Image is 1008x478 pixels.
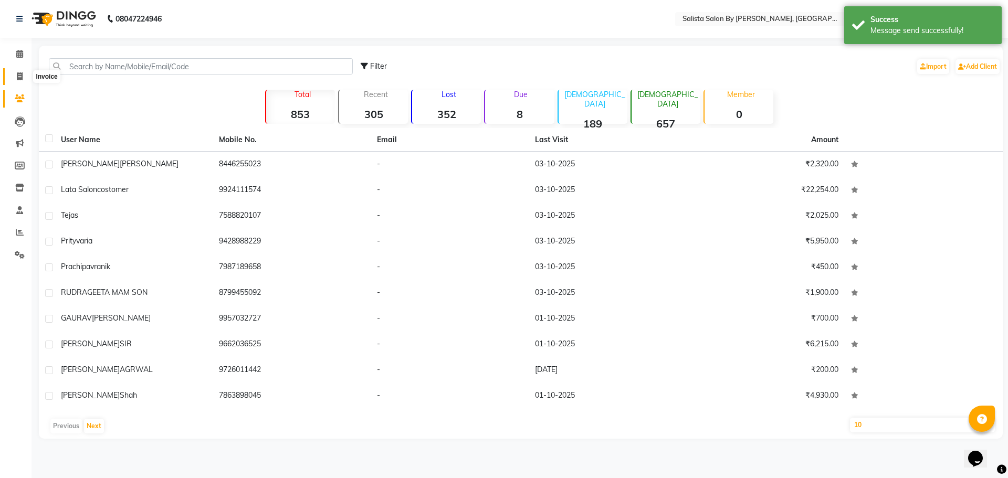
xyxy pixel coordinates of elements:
span: Filter [370,61,387,71]
td: 8799455092 [213,281,371,306]
span: lata salon [61,185,97,194]
span: GEETA MAM SON [87,288,148,297]
span: varia [76,236,92,246]
td: 9662036525 [213,332,371,358]
span: [PERSON_NAME] [61,365,120,374]
div: Success [870,14,994,25]
td: ₹200.00 [687,358,845,384]
td: 03-10-2025 [529,152,687,178]
td: 7588820107 [213,204,371,229]
td: 9726011442 [213,358,371,384]
td: 9428988229 [213,229,371,255]
span: prachi [61,262,82,271]
strong: 853 [266,108,335,121]
strong: 189 [559,117,627,130]
td: - [371,332,529,358]
b: 08047224946 [115,4,162,34]
td: ₹6,215.00 [687,332,845,358]
td: 7987189658 [213,255,371,281]
th: Mobile No. [213,128,371,152]
strong: 305 [339,108,408,121]
strong: 657 [632,117,700,130]
strong: 8 [485,108,554,121]
td: - [371,229,529,255]
span: [PERSON_NAME] [92,313,151,323]
td: ₹1,900.00 [687,281,845,306]
td: - [371,255,529,281]
td: ₹4,930.00 [687,384,845,409]
p: Recent [343,90,408,99]
td: - [371,384,529,409]
strong: 0 [705,108,773,121]
td: 8446255023 [213,152,371,178]
span: GAURAV [61,313,92,323]
input: Search by Name/Mobile/Email/Code [49,58,353,75]
td: 03-10-2025 [529,178,687,204]
span: SIR [120,339,132,348]
td: ₹2,320.00 [687,152,845,178]
td: - [371,281,529,306]
td: 01-10-2025 [529,332,687,358]
td: 7863898045 [213,384,371,409]
div: Message send successfully! [870,25,994,36]
td: - [371,358,529,384]
button: Next [84,419,104,433]
th: Amount [805,128,845,152]
td: ₹22,254.00 [687,178,845,204]
strong: 352 [412,108,481,121]
td: ₹2,025.00 [687,204,845,229]
td: - [371,204,529,229]
td: ₹700.00 [687,306,845,332]
img: logo [27,4,99,34]
p: Member [709,90,773,99]
span: AGRWAL [120,365,153,374]
a: Add Client [955,59,1000,74]
td: 9924111574 [213,178,371,204]
td: 03-10-2025 [529,255,687,281]
span: [PERSON_NAME] [61,339,120,348]
td: 01-10-2025 [529,384,687,409]
td: 9957032727 [213,306,371,332]
span: costomer [97,185,129,194]
th: User Name [55,128,213,152]
span: pavranik [82,262,110,271]
th: Last Visit [529,128,687,152]
th: Email [371,128,529,152]
td: 03-10-2025 [529,204,687,229]
p: [DEMOGRAPHIC_DATA] [563,90,627,109]
span: [PERSON_NAME] [61,159,120,168]
span: [PERSON_NAME] [61,390,120,400]
p: Lost [416,90,481,99]
span: [PERSON_NAME] [120,159,178,168]
td: 03-10-2025 [529,281,687,306]
span: prity [61,236,76,246]
td: - [371,306,529,332]
p: Due [487,90,554,99]
a: Import [917,59,949,74]
td: [DATE] [529,358,687,384]
td: ₹5,950.00 [687,229,845,255]
p: [DEMOGRAPHIC_DATA] [636,90,700,109]
td: - [371,152,529,178]
td: ₹450.00 [687,255,845,281]
td: 01-10-2025 [529,306,687,332]
span: RUDRA [61,288,87,297]
td: - [371,178,529,204]
iframe: chat widget [964,436,997,468]
div: Invoice [33,70,60,83]
p: Total [270,90,335,99]
span: tejas [61,210,78,220]
td: 03-10-2025 [529,229,687,255]
span: shah [120,390,137,400]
